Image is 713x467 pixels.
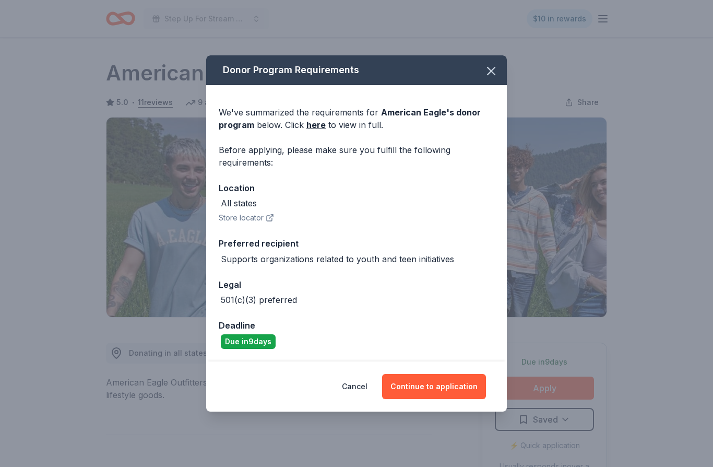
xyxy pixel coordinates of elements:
[206,55,507,85] div: Donor Program Requirements
[219,181,494,195] div: Location
[219,319,494,332] div: Deadline
[219,212,274,224] button: Store locator
[221,197,257,209] div: All states
[219,106,494,131] div: We've summarized the requirements for below. Click to view in full.
[221,294,297,306] div: 501(c)(3) preferred
[219,278,494,291] div: Legal
[221,334,276,349] div: Due in 9 days
[342,374,367,399] button: Cancel
[219,144,494,169] div: Before applying, please make sure you fulfill the following requirements:
[219,237,494,250] div: Preferred recipient
[306,119,326,131] a: here
[221,253,454,265] div: Supports organizations related to youth and teen initiatives
[382,374,486,399] button: Continue to application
